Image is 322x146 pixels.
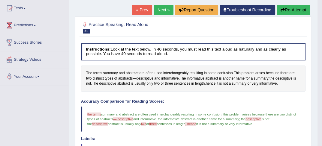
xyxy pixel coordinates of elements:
[223,76,235,81] span: Click to see word definition
[0,68,69,83] a: Your Account
[132,5,152,15] a: « Prev
[255,71,265,76] span: Click to see word definition
[242,71,254,76] span: Click to see word definition
[146,71,153,76] span: Click to see word definition
[185,122,196,126] span: , hence
[163,71,188,76] span: Click to see word definition
[218,71,233,76] span: Click to see word definition
[161,81,164,86] span: Click to see word definition
[187,76,204,81] span: Click to see word definition
[275,76,293,81] span: Click to see word definition
[87,112,297,121] span: this problem arises because there are two distinct types of abstracts
[245,76,250,81] span: Click to see word definition
[0,17,69,32] a: Predictions
[232,81,246,86] span: Click to see word definition
[119,71,125,76] span: Click to see word definition
[189,71,203,76] span: Click to see word definition
[259,81,277,86] span: Click to see word definition
[154,76,160,81] span: Click to see word definition
[0,51,69,66] a: Strategy Videos
[134,81,146,86] span: Click to see word definition
[87,112,101,116] span: the terms
[141,122,146,126] span: two
[245,117,261,121] span: descriptive
[118,76,133,81] span: Click to see word definition
[93,76,104,81] span: Click to see word definition
[269,76,275,81] span: Click to see word definition
[247,81,251,86] span: Click to see word definition
[196,122,252,126] span: it is not a summary or very informative
[175,5,218,15] button: Report Question
[92,122,108,126] span: descriptive
[220,5,275,15] a: Troubleshoot Recording
[156,117,157,121] span: .
[149,122,157,126] span: three
[205,76,218,81] span: Click to see word definition
[174,81,190,86] span: Click to see word definition
[133,117,156,121] span: and informative
[241,117,245,121] span: the
[103,71,118,76] span: Click to see word definition
[223,81,228,86] span: Click to see word definition
[219,81,222,86] span: Click to see word definition
[126,71,138,76] span: Click to see word definition
[155,71,162,76] span: Click to see word definition
[86,76,92,81] span: Click to see word definition
[251,81,258,86] span: Click to see word definition
[114,76,117,81] span: Click to see word definition
[140,71,145,76] span: Click to see word definition
[83,29,90,34] span: 81
[219,76,222,81] span: Click to see word definition
[269,117,270,121] span: .
[165,81,173,86] span: Click to see word definition
[293,76,296,81] span: Click to see word definition
[81,21,220,34] h2: Practice Speaking: Read Aloud
[146,122,149,126] span: or
[206,81,215,86] span: Click to see word definition
[81,43,306,60] h4: Look at the text below. In 40 seconds, you must read this text aloud as naturally and as clearly ...
[236,76,245,81] span: Click to see word definition
[93,71,102,76] span: Click to see word definition
[161,76,179,81] span: Click to see word definition
[131,81,134,86] span: Click to see word definition
[86,47,110,51] b: Instructions:
[146,81,153,86] span: Click to see word definition
[158,117,239,121] span: the informative abstract is another name for a summary
[290,71,295,76] span: Click to see word definition
[81,99,306,104] h4: Accuracy Comparison for Reading Scores:
[229,81,231,86] span: Click to see word definition
[136,76,153,81] span: Click to see word definition
[216,81,218,86] span: Click to see word definition
[81,66,306,92] div: . — . ; . , .
[113,117,133,121] span: — descriptive
[86,81,91,86] span: Click to see word definition
[87,122,92,126] span: the
[117,81,130,86] span: Click to see word definition
[277,5,310,15] button: Re-Attempt
[86,71,92,76] span: Click to see word definition
[99,81,116,86] span: Click to see word definition
[154,81,160,86] span: Click to see word definition
[254,76,269,81] span: Click to see word definition
[191,81,194,86] span: Click to see word definition
[234,71,240,76] span: Click to see word definition
[81,137,306,141] h4: Labels:
[0,34,69,49] a: Success Stories
[180,76,186,81] span: Click to see word definition
[195,81,205,86] span: Click to see word definition
[92,81,98,86] span: Click to see word definition
[204,71,207,76] span: Click to see word definition
[239,117,240,121] span: ;
[157,122,185,126] span: sentences in length
[266,71,279,76] span: Click to see word definition
[105,76,113,81] span: Click to see word definition
[261,117,269,121] span: is not
[154,5,173,15] a: Next »
[101,112,221,116] span: summary and abstract are often used interchangeably resulting in some confusion
[108,122,141,126] span: abstract is usually only
[280,71,288,76] span: Click to see word definition
[208,71,216,76] span: Click to see word definition
[251,76,253,81] span: Click to see word definition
